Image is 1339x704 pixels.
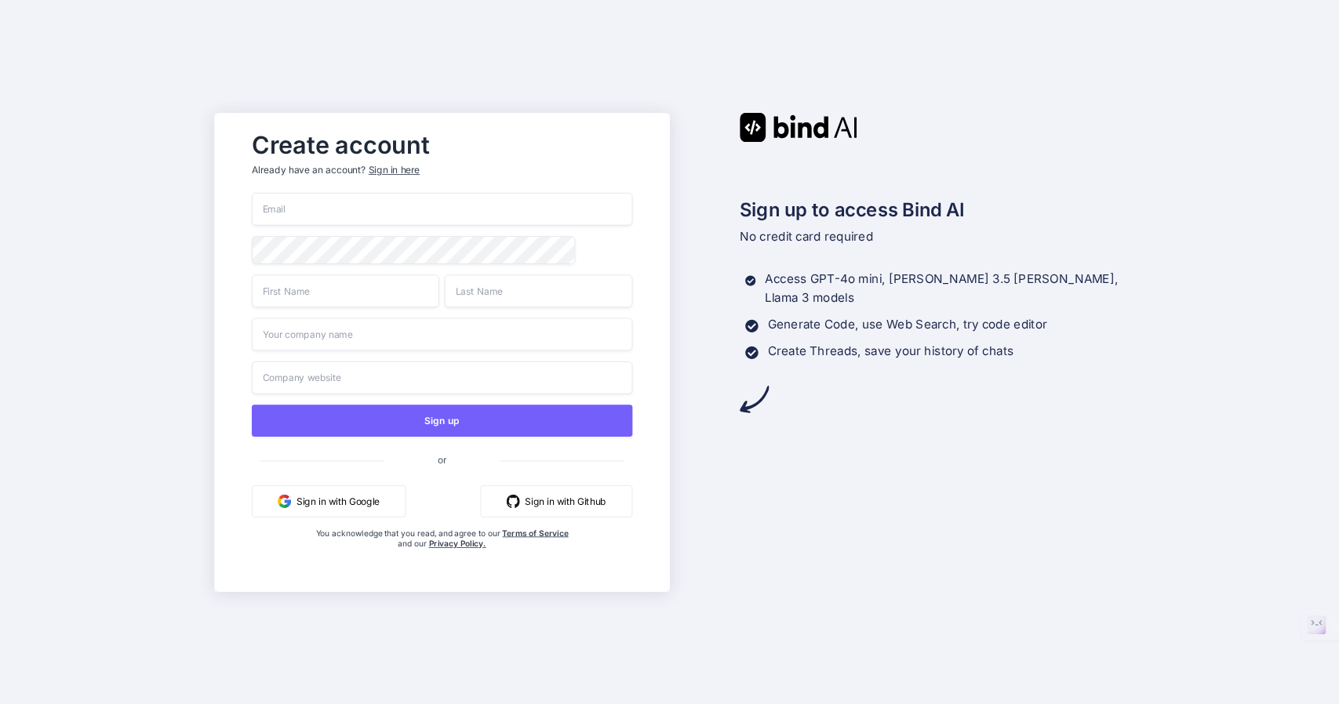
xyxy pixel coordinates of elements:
img: google [278,494,291,507]
h2: Create account [252,134,632,155]
h2: Sign up to access Bind AI [740,195,1125,223]
p: Create Threads, save your history of chats [767,342,1013,361]
p: Generate Code, use Web Search, try code editor [767,315,1046,334]
input: Last Name [445,274,632,307]
button: Sign in with Github [480,484,632,517]
div: Sign in here [368,163,419,176]
button: Sign in with Google [252,484,406,517]
input: Your company name [252,318,632,350]
img: github [506,494,519,507]
img: Bind AI logo [740,113,857,142]
a: Privacy Policy. [428,538,486,548]
input: Email [252,193,632,226]
p: No credit card required [740,227,1125,246]
input: Company website [252,361,632,394]
div: You acknowledge that you read, and agree to our and our [315,528,569,581]
a: Terms of Service [502,528,568,538]
img: arrow [740,384,769,413]
span: or [384,443,500,476]
p: Access GPT-4o mini, [PERSON_NAME] 3.5 [PERSON_NAME], Llama 3 models [765,270,1125,307]
input: First Name [252,274,439,307]
button: Sign up [252,405,632,437]
p: Already have an account? [252,163,632,176]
